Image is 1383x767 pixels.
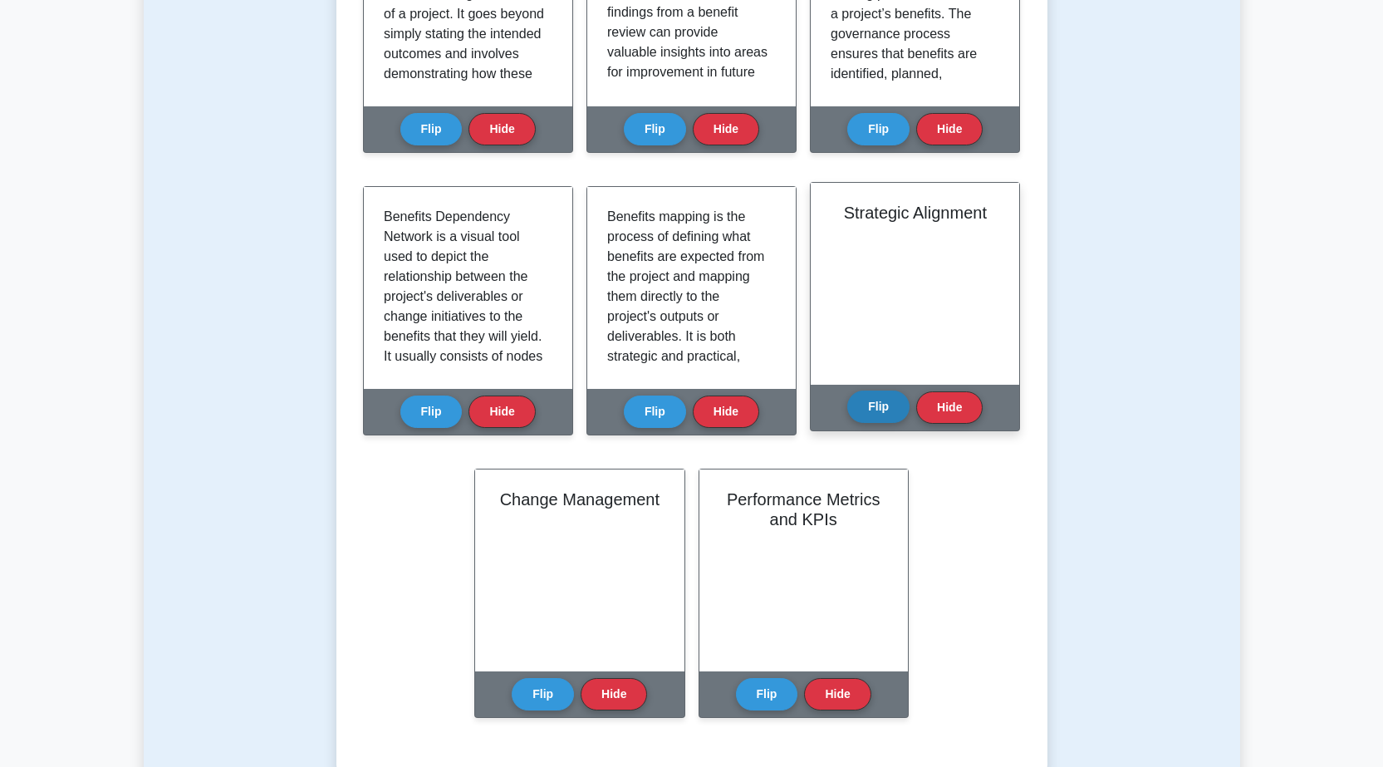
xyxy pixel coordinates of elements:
button: Flip [847,113,910,145]
button: Flip [400,113,463,145]
button: Hide [916,391,983,424]
button: Hide [804,678,871,710]
button: Hide [693,113,759,145]
p: Benefits Dependency Network is a visual tool used to depict the relationship between the project'... [384,207,546,765]
h2: Change Management [495,489,664,509]
button: Flip [624,113,686,145]
h2: Performance Metrics and KPIs [719,489,888,529]
button: Flip [400,396,463,428]
button: Flip [624,396,686,428]
button: Hide [468,113,535,145]
p: Benefits mapping is the process of defining what benefits are expected from the project and mappi... [607,207,769,626]
button: Flip [512,678,574,710]
button: Hide [693,396,759,428]
button: Flip [847,391,910,423]
h2: Strategic Alignment [831,203,999,223]
button: Flip [736,678,798,710]
button: Hide [468,396,535,428]
button: Hide [916,113,983,145]
button: Hide [581,678,647,710]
